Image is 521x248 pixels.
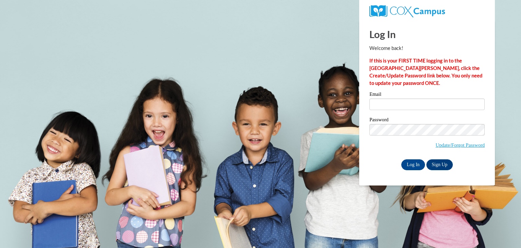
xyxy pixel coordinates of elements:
[426,159,453,170] a: Sign Up
[436,142,485,148] a: Update/Forgot Password
[369,58,482,86] strong: If this is your FIRST TIME logging in to the [GEOGRAPHIC_DATA][PERSON_NAME], click the Create/Upd...
[401,159,425,170] input: Log In
[369,117,485,124] label: Password
[369,27,485,41] h1: Log In
[369,45,485,52] p: Welcome back!
[369,5,445,17] img: COX Campus
[369,8,445,14] a: COX Campus
[369,92,485,99] label: Email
